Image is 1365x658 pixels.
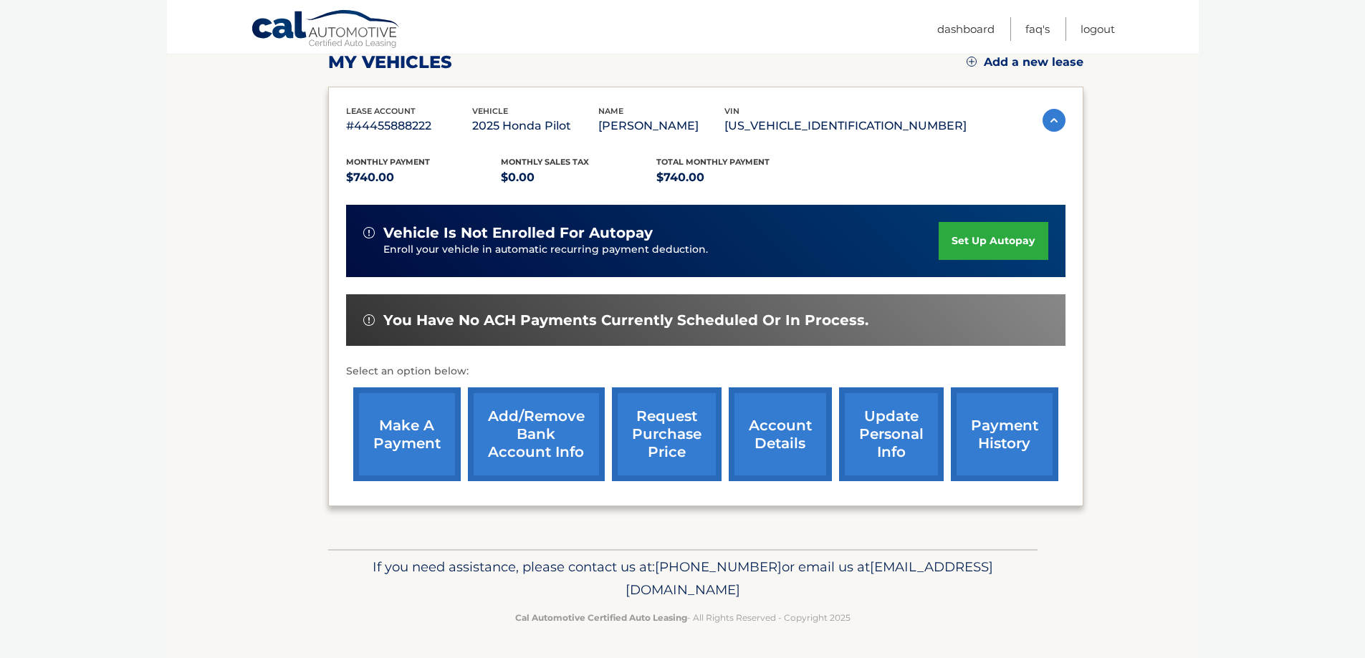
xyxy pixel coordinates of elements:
p: $0.00 [501,168,656,188]
a: Cal Automotive [251,9,401,51]
span: You have no ACH payments currently scheduled or in process. [383,311,868,329]
p: Select an option below: [346,363,1065,380]
a: request purchase price [612,387,722,481]
h2: my vehicles [328,52,452,73]
p: [US_VEHICLE_IDENTIFICATION_NUMBER] [724,116,967,136]
p: #44455888222 [346,116,472,136]
img: alert-white.svg [363,314,375,326]
p: 2025 Honda Pilot [472,116,598,136]
span: vehicle [472,106,508,116]
a: Add/Remove bank account info [468,387,605,481]
a: Logout [1081,17,1115,41]
span: vin [724,106,739,116]
a: Dashboard [937,17,995,41]
span: name [598,106,623,116]
p: If you need assistance, please contact us at: or email us at [337,556,1028,601]
span: [EMAIL_ADDRESS][DOMAIN_NAME] [626,558,993,598]
p: $740.00 [656,168,812,188]
a: account details [729,387,832,481]
img: alert-white.svg [363,227,375,238]
a: make a payment [353,387,461,481]
span: Monthly Payment [346,157,430,167]
p: $740.00 [346,168,502,188]
span: lease account [346,106,416,116]
p: Enroll your vehicle in automatic recurring payment deduction. [383,242,939,258]
img: add.svg [967,57,977,67]
span: Monthly sales Tax [501,157,589,167]
a: payment history [951,387,1058,481]
p: - All Rights Reserved - Copyright 2025 [337,610,1028,625]
strong: Cal Automotive Certified Auto Leasing [515,612,687,623]
span: [PHONE_NUMBER] [655,558,782,575]
a: update personal info [839,387,944,481]
span: Total Monthly Payment [656,157,770,167]
span: vehicle is not enrolled for autopay [383,224,653,242]
a: set up autopay [939,222,1048,260]
img: accordion-active.svg [1043,109,1065,132]
a: Add a new lease [967,55,1083,69]
p: [PERSON_NAME] [598,116,724,136]
a: FAQ's [1025,17,1050,41]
